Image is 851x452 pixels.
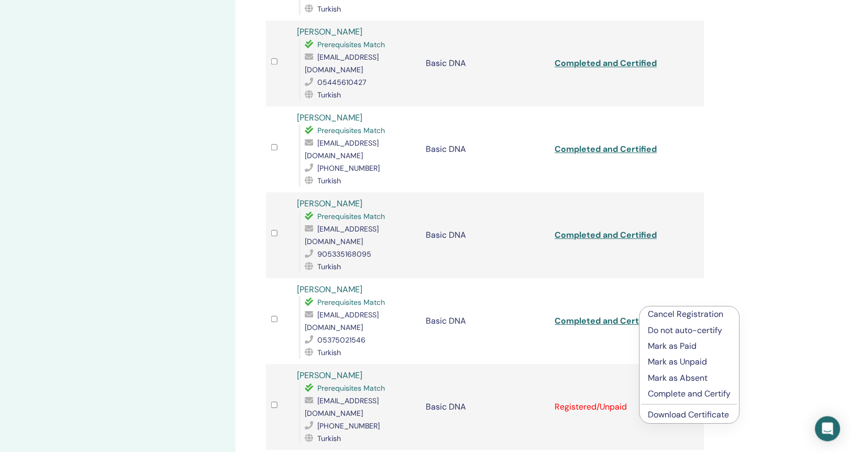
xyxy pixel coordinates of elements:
[305,224,379,246] span: [EMAIL_ADDRESS][DOMAIN_NAME]
[648,372,731,384] p: Mark as Absent
[317,383,385,393] span: Prerequisites Match
[297,198,362,209] a: [PERSON_NAME]
[648,409,730,420] a: Download Certificate
[555,58,657,69] a: Completed and Certified
[648,356,731,368] p: Mark as Unpaid
[297,112,362,123] a: [PERSON_NAME]
[317,262,341,271] span: Turkish
[317,78,366,87] span: 05445610427
[317,126,385,135] span: Prerequisites Match
[421,20,550,106] td: Basic DNA
[317,4,341,14] span: Turkish
[421,106,550,192] td: Basic DNA
[421,192,550,278] td: Basic DNA
[815,416,841,442] div: Open Intercom Messenger
[317,434,341,443] span: Turkish
[648,308,731,321] p: Cancel Registration
[648,340,731,352] p: Mark as Paid
[555,144,657,155] a: Completed and Certified
[297,26,362,37] a: [PERSON_NAME]
[317,212,385,221] span: Prerequisites Match
[317,249,371,259] span: 905335168095
[305,396,379,418] span: [EMAIL_ADDRESS][DOMAIN_NAME]
[317,90,341,100] span: Turkish
[317,335,366,345] span: 05375021546
[305,138,379,160] span: [EMAIL_ADDRESS][DOMAIN_NAME]
[317,163,380,173] span: [PHONE_NUMBER]
[317,421,380,431] span: [PHONE_NUMBER]
[317,40,385,49] span: Prerequisites Match
[317,348,341,357] span: Turkish
[421,364,550,450] td: Basic DNA
[555,315,657,326] a: Completed and Certified
[648,324,731,337] p: Do not auto-certify
[421,278,550,364] td: Basic DNA
[297,284,362,295] a: [PERSON_NAME]
[297,370,362,381] a: [PERSON_NAME]
[305,52,379,74] span: [EMAIL_ADDRESS][DOMAIN_NAME]
[648,388,731,400] p: Complete and Certify
[305,310,379,332] span: [EMAIL_ADDRESS][DOMAIN_NAME]
[317,176,341,185] span: Turkish
[317,297,385,307] span: Prerequisites Match
[555,229,657,240] a: Completed and Certified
